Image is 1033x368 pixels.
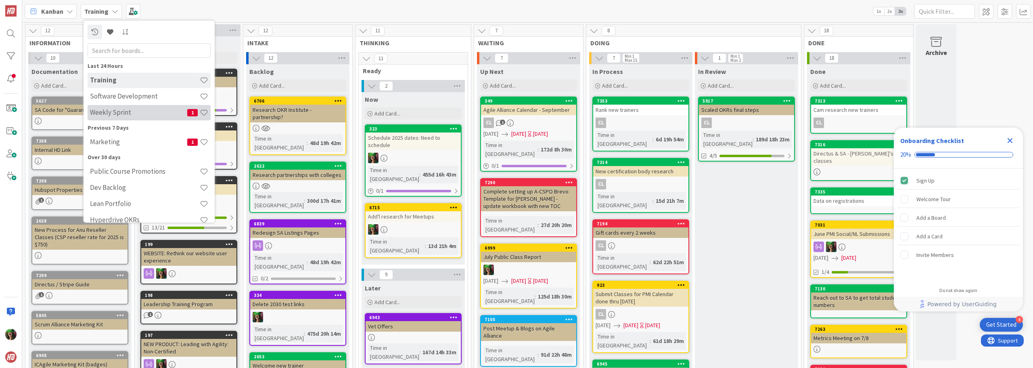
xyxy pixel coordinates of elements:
[815,222,906,228] div: 7031
[537,350,539,359] span: :
[753,135,754,144] span: :
[90,183,200,191] h4: Dev Backlog
[32,225,128,250] div: New Process for Anu Reseller Classes (CSP reseller rate for 2025 is $750)
[369,315,461,320] div: 6943
[897,246,1020,264] div: Invite Members is incomplete.
[651,258,686,267] div: 62d 22h 51m
[88,153,211,162] div: Over 30 days
[916,176,935,185] div: Sign Up
[366,153,461,163] div: SL
[32,97,128,105] div: 5627
[481,252,576,262] div: July Public Class Report
[156,268,167,279] img: SL
[703,98,794,104] div: 5917
[141,339,236,357] div: NEW PRODUCT: Leading with Agility: Non-Certified
[535,292,536,301] span: :
[249,97,346,155] a: 6706Research OKR Institute - partnership?Time in [GEOGRAPHIC_DATA]:48d 19h 42m
[916,250,954,260] div: Invite Members
[148,312,153,317] span: 1
[593,220,688,227] div: 7194
[481,97,576,105] div: 349
[366,314,461,332] div: 6943Vet Offers
[419,170,420,179] span: :
[481,105,576,115] div: Agile Alliance Calendar - September
[480,97,577,172] a: 349Agile Alliance Calendar - SeptemberCL[DATE][DATE][DATE]Time in [GEOGRAPHIC_DATA]:172d 8h 30m0/1
[652,135,654,144] span: :
[32,145,128,155] div: Internal HD Link
[145,292,236,298] div: 198
[897,172,1020,189] div: Sign Up is complete.
[32,279,128,290] div: Directus / Stripe Guide
[701,118,712,128] div: CL
[304,329,305,338] span: :
[366,224,461,235] div: SL
[36,273,128,278] div: 7299
[365,203,462,258] a: 6715Add'l research for MeetupsSLTime in [GEOGRAPHIC_DATA]:13d 21h 4m
[90,167,200,175] h4: Public Course Promotions
[250,299,345,309] div: Delete 2030 test links
[596,118,606,128] div: CL
[894,168,1023,282] div: Checklist items
[810,97,907,134] a: 7313Cam research new trainersCL
[483,118,494,128] div: CL
[650,258,651,267] span: :
[250,292,345,299] div: 334
[420,348,458,357] div: 167d 14h 33m
[593,179,688,189] div: CL
[811,148,906,166] div: Directus & SA - [PERSON_NAME]'s classes
[481,179,576,186] div: 7290
[250,162,345,180] div: 2622Research partnerships with colleges
[480,178,577,237] a: 7290Complete setting up A-CSPO Brevo Template for [PERSON_NAME] - update workbook with new TOCTim...
[36,178,128,184] div: 7298
[307,139,308,147] span: :
[31,177,128,210] a: 7298Hubspot Properties
[145,242,236,247] div: 199
[841,254,856,262] span: [DATE]
[88,43,211,58] input: Search for boards...
[141,292,236,309] div: 198Leadership Training Program
[308,258,343,267] div: 48d 19h 42m
[826,242,836,252] img: SL
[481,118,576,128] div: CL
[481,244,576,262] div: 6999July Public Class Report
[481,316,576,341] div: 7105Post Meetup & Blogs on Agile Alliance
[927,299,997,309] span: Powered by UserGuiding
[32,97,128,115] div: 5627SA Code for "Guaranteed to Run"
[810,221,907,278] a: 7031June PMI Social/NL SubmissionsSL[DATE][DATE]1/4
[539,145,574,154] div: 172d 8h 30m
[811,105,906,115] div: Cam research new trainers
[485,180,576,185] div: 7290
[32,319,128,330] div: Scrum Alliance Marketing Kit
[253,192,304,210] div: Time in [GEOGRAPHIC_DATA]
[254,163,345,169] div: 2622
[810,187,907,214] a: 7335Data on registrations
[537,145,539,154] span: :
[593,282,688,289] div: 923
[32,312,128,330] div: 5845Scrum Alliance Marketing Kit
[304,196,305,205] span: :
[32,217,128,225] div: 2638
[187,139,198,146] span: 1
[36,98,128,104] div: 5627
[36,218,128,224] div: 2638
[483,346,537,364] div: Time in [GEOGRAPHIC_DATA]
[31,137,128,170] a: 7268Internal HD Link
[481,316,576,323] div: 7105
[485,245,576,251] div: 6999
[602,82,628,89] span: Add Card...
[593,97,688,105] div: 7353
[374,299,400,306] span: Add Card...
[31,271,128,305] a: 7299Directus / Stripe Guide
[593,118,688,128] div: CL
[811,292,906,310] div: Reach out to SA to get total student numbers
[254,292,345,298] div: 334
[593,240,688,251] div: CL
[593,309,688,320] div: CL
[84,7,109,15] b: Training
[815,286,906,292] div: 7130
[811,285,906,310] div: 7130Reach out to SA to get total student numbers
[36,138,128,144] div: 7268
[539,221,574,229] div: 27d 20h 20m
[32,177,128,185] div: 7298
[249,219,346,284] a: 6839Redesign SA Listings PagesTime in [GEOGRAPHIC_DATA]:48d 19h 42m0/2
